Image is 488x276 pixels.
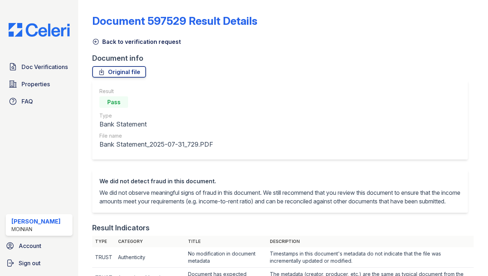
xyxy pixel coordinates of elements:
div: Moinian [11,226,61,233]
a: Original file [92,66,146,78]
th: Description [267,236,474,247]
img: CE_Logo_Blue-a8612792a0a2168367f1c8372b55b34899dd931a85d93a1a3d3e32e68fde9ad4.png [3,23,75,37]
td: Authenticity [115,247,185,268]
span: Account [19,241,41,250]
th: Title [185,236,267,247]
td: No modification in document metadata [185,247,267,268]
div: We did not detect fraud in this document. [99,177,461,185]
div: Bank Statement [99,119,213,129]
a: Back to verification request [92,37,181,46]
td: Timestamps in this document's metadata do not indicate that the file was incrementally updated or... [267,247,474,268]
span: Doc Verifications [22,63,68,71]
p: We did not observe meaningful signs of fraud in this document. We still recommend that you review... [99,188,461,206]
th: Category [115,236,185,247]
a: Sign out [3,256,75,270]
a: FAQ [6,94,72,109]
span: FAQ [22,97,33,106]
span: Properties [22,80,50,88]
div: Result [99,88,213,95]
a: Account [3,239,75,253]
a: Properties [6,77,72,91]
div: Pass [99,96,128,108]
div: Document info [92,53,474,63]
div: Type [99,112,213,119]
th: Type [92,236,115,247]
div: [PERSON_NAME] [11,217,61,226]
div: Result Indicators [92,223,150,233]
div: File name [99,132,213,139]
a: Doc Verifications [6,60,72,74]
div: Bank Statement_2025-07-31_729.PDF [99,139,213,149]
td: TRUST [92,247,115,268]
a: Document 597529 Result Details [92,14,257,27]
span: Sign out [19,259,41,267]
